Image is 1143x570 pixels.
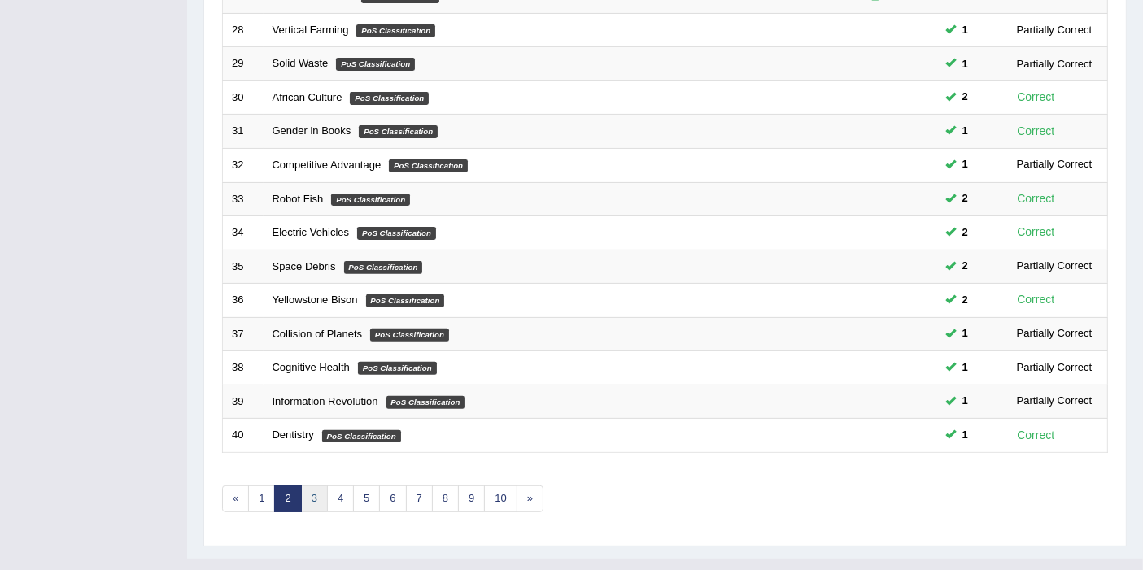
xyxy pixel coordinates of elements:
[956,427,975,444] span: You can still take this question
[273,193,324,205] a: Robot Fish
[1010,55,1098,72] div: Partially Correct
[223,284,264,318] td: 36
[956,21,975,38] span: You can still take this question
[956,156,975,173] span: You can still take this question
[223,148,264,182] td: 32
[1010,21,1098,38] div: Partially Correct
[956,258,975,275] span: You can still take this question
[273,429,314,441] a: Dentistry
[1010,359,1098,376] div: Partially Correct
[273,328,363,340] a: Collision of Planets
[1010,426,1062,445] div: Correct
[432,485,459,512] a: 8
[223,385,264,419] td: 39
[358,362,437,375] em: PoS Classification
[370,329,449,342] em: PoS Classification
[273,159,382,171] a: Competitive Advantage
[273,294,358,306] a: Yellowstone Bison
[223,250,264,284] td: 35
[223,317,264,351] td: 37
[956,325,975,342] span: You can still take this question
[273,260,336,272] a: Space Debris
[248,485,275,512] a: 1
[350,92,429,105] em: PoS Classification
[1010,258,1098,275] div: Partially Correct
[1010,325,1098,342] div: Partially Correct
[344,261,423,274] em: PoS Classification
[458,485,485,512] a: 9
[956,89,975,106] span: You can still take this question
[956,224,975,241] span: You can still take this question
[273,361,350,373] a: Cognitive Health
[366,294,445,307] em: PoS Classification
[1010,88,1062,107] div: Correct
[359,125,438,138] em: PoS Classification
[357,227,436,240] em: PoS Classification
[956,55,975,72] span: You can still take this question
[223,80,264,115] td: 30
[301,485,328,512] a: 3
[406,485,433,512] a: 7
[223,182,264,216] td: 33
[336,58,415,71] em: PoS Classification
[222,485,249,512] a: «
[331,194,410,207] em: PoS Classification
[356,24,435,37] em: PoS Classification
[1010,189,1062,208] div: Correct
[223,13,264,47] td: 28
[1010,290,1062,309] div: Correct
[273,395,378,407] a: Information Revolution
[1010,223,1062,241] div: Correct
[273,91,342,103] a: African Culture
[956,393,975,410] span: You can still take this question
[517,485,543,512] a: »
[956,292,975,309] span: You can still take this question
[274,485,301,512] a: 2
[223,351,264,385] td: 38
[223,115,264,149] td: 31
[389,159,468,172] em: PoS Classification
[273,226,350,238] a: Electric Vehicles
[223,419,264,453] td: 40
[1010,122,1062,141] div: Correct
[956,190,975,207] span: You can still take this question
[956,123,975,140] span: You can still take this question
[223,47,264,81] td: 29
[273,124,351,137] a: Gender in Books
[386,396,465,409] em: PoS Classification
[379,485,406,512] a: 6
[956,359,975,376] span: You can still take this question
[1010,156,1098,173] div: Partially Correct
[273,57,329,69] a: Solid Waste
[322,430,401,443] em: PoS Classification
[353,485,380,512] a: 5
[223,216,264,250] td: 34
[327,485,354,512] a: 4
[1010,393,1098,410] div: Partially Correct
[484,485,517,512] a: 10
[273,24,349,36] a: Vertical Farming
